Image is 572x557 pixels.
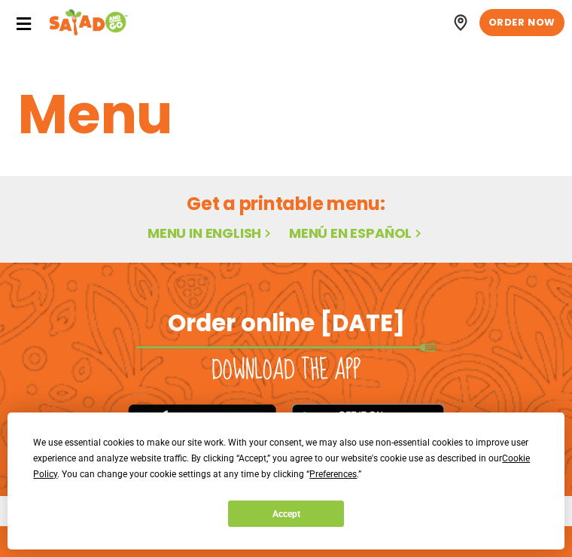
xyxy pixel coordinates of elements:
[168,308,405,338] h2: Order online [DATE]
[49,8,128,38] img: Header logo
[479,9,564,36] a: ORDER NOW
[291,403,445,449] img: google_play
[8,412,564,549] div: Cookie Consent Prompt
[148,224,274,242] a: Menu in English
[33,435,538,482] div: We use essential cookies to make our site work. With your consent, we may also use non-essential ...
[211,355,361,387] h2: Download the app
[18,74,554,155] h1: Menu
[228,501,344,527] button: Accept
[289,224,424,242] a: Menú en español
[135,343,437,352] img: fork
[128,402,276,451] img: appstore
[488,16,555,29] span: ORDER NOW
[18,190,554,217] h2: Get a printable menu:
[309,469,357,479] span: Preferences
